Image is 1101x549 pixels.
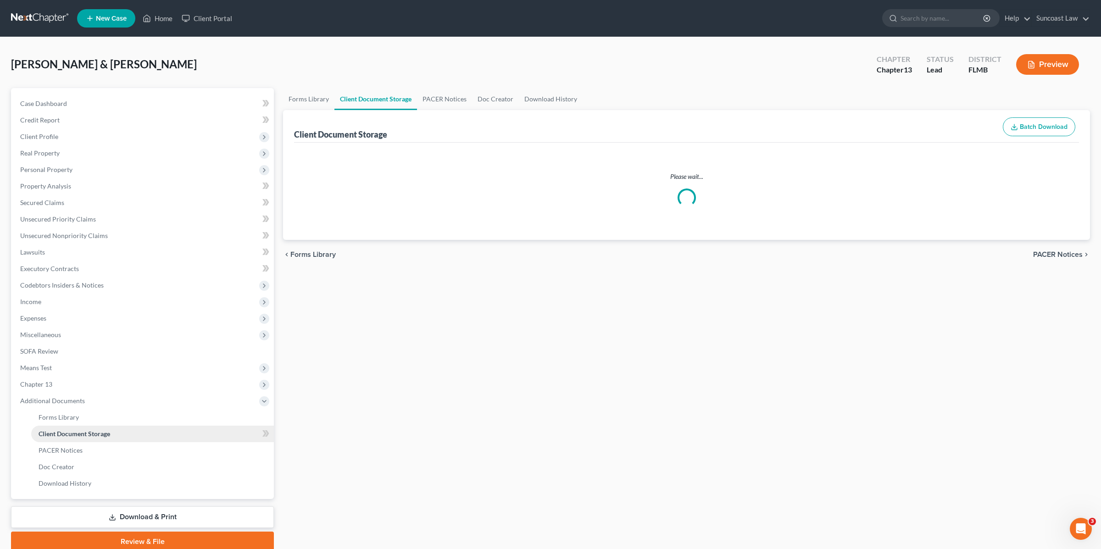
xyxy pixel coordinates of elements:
span: 13 [904,65,912,74]
button: chevron_left Forms Library [283,251,336,258]
span: Client Document Storage [39,430,110,438]
a: Download & Print [11,506,274,528]
a: Client Document Storage [31,426,274,442]
i: chevron_left [283,251,290,258]
a: Suncoast Law [1032,10,1090,27]
div: Lead [927,65,954,75]
input: Search by name... [901,10,984,27]
span: Chapter 13 [20,380,52,388]
a: Download History [31,475,274,492]
span: Doc Creator [39,463,74,471]
span: New Case [96,15,127,22]
a: Forms Library [31,409,274,426]
span: Lawsuits [20,248,45,256]
span: PACER Notices [39,446,83,454]
p: Please wait... [296,172,1077,181]
span: Codebtors Insiders & Notices [20,281,104,289]
div: District [968,54,1001,65]
span: Unsecured Priority Claims [20,215,96,223]
span: Credit Report [20,116,60,124]
a: PACER Notices [417,88,472,110]
a: Unsecured Nonpriority Claims [13,227,274,244]
a: Case Dashboard [13,95,274,112]
iframe: Intercom live chat [1070,518,1092,540]
a: Home [138,10,177,27]
a: Unsecured Priority Claims [13,211,274,227]
span: SOFA Review [20,347,58,355]
a: Secured Claims [13,194,274,211]
span: [PERSON_NAME] & [PERSON_NAME] [11,57,197,71]
a: Client Portal [177,10,237,27]
a: Forms Library [283,88,334,110]
span: Real Property [20,149,60,157]
span: Secured Claims [20,199,64,206]
span: Forms Library [39,413,79,421]
span: Means Test [20,364,52,372]
a: PACER Notices [31,442,274,459]
span: Additional Documents [20,397,85,405]
button: PACER Notices chevron_right [1033,251,1090,258]
span: Unsecured Nonpriority Claims [20,232,108,239]
i: chevron_right [1083,251,1090,258]
a: Client Document Storage [334,88,417,110]
button: Preview [1016,54,1079,75]
a: Download History [519,88,583,110]
span: PACER Notices [1033,251,1083,258]
button: Batch Download [1003,117,1075,137]
div: Chapter [877,65,912,75]
a: Executory Contracts [13,261,274,277]
span: Miscellaneous [20,331,61,338]
div: Client Document Storage [294,129,387,140]
a: Credit Report [13,112,274,128]
span: Batch Download [1020,123,1068,131]
a: Doc Creator [472,88,519,110]
span: Expenses [20,314,46,322]
span: 3 [1089,518,1096,525]
div: FLMB [968,65,1001,75]
span: Property Analysis [20,182,71,190]
div: Chapter [877,54,912,65]
span: Income [20,298,41,305]
span: Case Dashboard [20,100,67,107]
div: Status [927,54,954,65]
span: Forms Library [290,251,336,258]
span: Executory Contracts [20,265,79,272]
span: Client Profile [20,133,58,140]
span: Personal Property [20,166,72,173]
a: Lawsuits [13,244,274,261]
a: Property Analysis [13,178,274,194]
a: Doc Creator [31,459,274,475]
a: Help [1000,10,1031,27]
a: SOFA Review [13,343,274,360]
span: Download History [39,479,91,487]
